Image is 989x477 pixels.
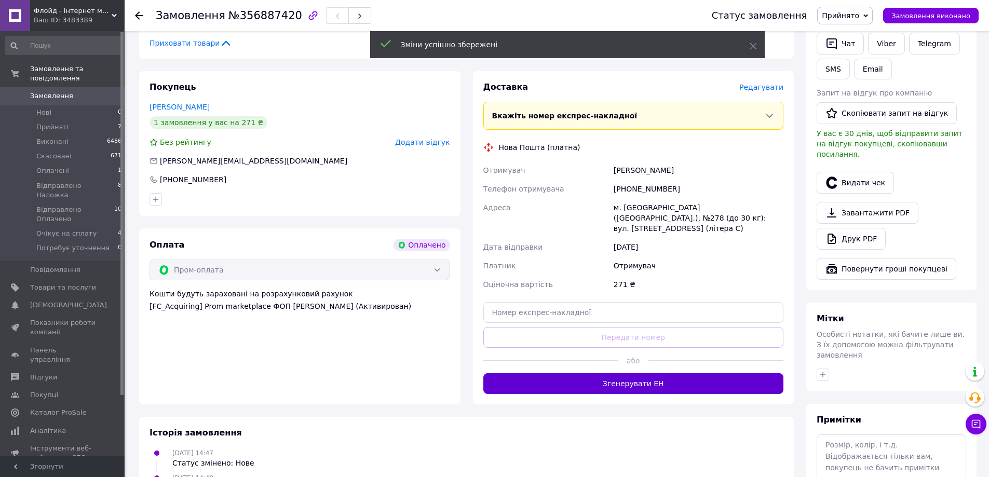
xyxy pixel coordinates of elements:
div: 1 замовлення у вас на 271 ₴ [150,116,267,129]
span: Замовлення виконано [891,12,970,20]
span: Оплачені [36,166,69,175]
a: Завантажити PDF [817,202,918,224]
div: [PERSON_NAME] [612,161,785,180]
span: або [618,356,648,366]
span: Прийняті [36,122,69,132]
div: [PHONE_NUMBER] [612,180,785,198]
a: Друк PDF [817,228,886,250]
span: 1 [118,166,121,175]
span: Аналітика [30,426,66,435]
span: Відправлено-Оплачено [36,205,114,224]
span: Отримувач [483,166,525,174]
span: Адреса [483,203,511,212]
span: Доставка [483,82,529,92]
span: Додати відгук [395,138,450,146]
span: Оплата [150,240,184,250]
div: Статус замовлення [712,10,807,21]
span: Панель управління [30,346,96,364]
button: Скопіювати запит на відгук [817,102,957,124]
span: Редагувати [739,83,783,91]
button: SMS [817,59,850,79]
span: Нові [36,108,51,117]
span: 0 [118,243,121,253]
span: Замовлення [30,91,73,101]
a: Viber [868,33,904,54]
div: Ваш ID: 3483389 [34,16,125,25]
div: Нова Пошта (платна) [496,142,583,153]
span: Без рейтингу [160,138,211,146]
span: Інструменти веб-майстра та SEO [30,444,96,462]
button: Замовлення виконано [883,8,979,23]
div: 271 ₴ [612,275,785,294]
span: №356887420 [228,9,302,22]
button: Згенерувати ЕН [483,373,784,394]
span: Повідомлення [30,265,80,275]
span: 10 [114,205,121,224]
span: Виконані [36,137,69,146]
span: Телефон отримувача [483,185,564,193]
span: Історія замовлення [150,428,242,438]
div: Повернутися назад [135,10,143,21]
span: [DATE] 14:47 [172,449,213,457]
button: Чат з покупцем [966,414,986,434]
span: Мітки [817,314,844,323]
div: м. [GEOGRAPHIC_DATA] ([GEOGRAPHIC_DATA].), №278 (до 30 кг): вул. [STREET_ADDRESS] (літера С) [612,198,785,238]
div: [FC_Acquiring] Prom marketplace ФОП [PERSON_NAME] (Активирован) [150,301,450,311]
span: Замовлення [156,9,225,22]
span: Відправлено - Наложка [36,181,118,200]
span: Покупець [150,82,196,92]
div: Кошти будуть зараховані на розрахунковий рахунок [150,289,450,311]
span: Товари та послуги [30,283,96,292]
div: Статус змінено: Нове [172,458,254,468]
div: [PHONE_NUMBER] [159,174,227,185]
span: Показники роботи компанії [30,318,96,337]
span: Скасовані [36,152,72,161]
button: Email [854,59,892,79]
span: Флойд - інтернет магазин [34,6,112,16]
span: 8 [118,181,121,200]
span: 671 [111,152,121,161]
span: 7 [118,122,121,132]
span: 6486 [107,137,121,146]
input: Пошук [5,36,123,55]
a: [PERSON_NAME] [150,103,210,111]
span: Відгуки [30,373,57,382]
div: Отримувач [612,256,785,275]
span: Прийнято [822,11,859,20]
button: Чат [817,33,864,54]
span: Платник [483,262,516,270]
span: Очікує на сплату [36,229,97,238]
span: 0 [118,108,121,117]
span: Запит на відгук про компанію [817,89,932,97]
span: Покупці [30,390,58,400]
span: Дата відправки [483,243,543,251]
span: Приховати товари [150,38,232,48]
a: Telegram [909,33,960,54]
div: Зміни успішно збережені [401,39,724,50]
span: Примітки [817,415,861,425]
span: [PERSON_NAME][EMAIL_ADDRESS][DOMAIN_NAME] [160,157,347,165]
span: Каталог ProSale [30,408,86,417]
span: У вас є 30 днів, щоб відправити запит на відгук покупцеві, скопіювавши посилання. [817,129,963,158]
button: Повернути гроші покупцеві [817,258,956,280]
span: Вкажіть номер експрес-накладної [492,112,638,120]
span: Замовлення та повідомлення [30,64,125,83]
span: Потребує уточнення [36,243,110,253]
span: 4 [118,229,121,238]
span: [DEMOGRAPHIC_DATA] [30,301,107,310]
div: Оплачено [394,239,450,251]
input: Номер експрес-накладної [483,302,784,323]
button: Видати чек [817,172,894,194]
span: Оціночна вартість [483,280,553,289]
div: [DATE] [612,238,785,256]
span: Особисті нотатки, які бачите лише ви. З їх допомогою можна фільтрувати замовлення [817,330,965,359]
